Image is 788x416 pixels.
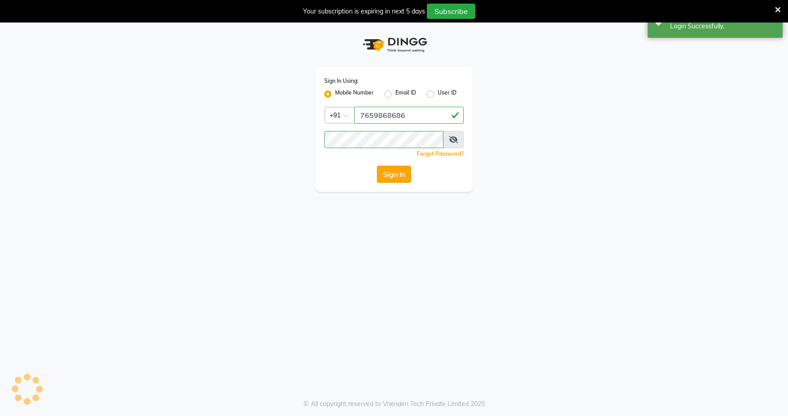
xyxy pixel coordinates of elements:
label: User ID [438,89,457,99]
button: Subscribe [427,4,475,19]
button: Sign In [377,166,411,183]
img: logo1.svg [358,32,430,58]
div: Login Successfully. [670,22,776,31]
a: Forgot Password? [417,150,464,157]
label: Mobile Number [335,89,374,99]
input: Username [354,107,464,124]
div: Your subscription is expiring in next 5 days [303,7,425,16]
label: Email ID [395,89,416,99]
label: Sign In Using: [324,77,358,85]
input: Username [324,131,443,148]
